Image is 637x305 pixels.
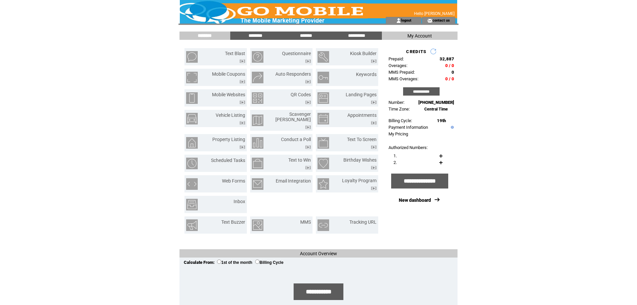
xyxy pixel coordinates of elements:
img: video.png [240,121,245,125]
img: video.png [305,166,311,170]
a: Text Buzzer [221,219,245,225]
img: loyalty-program.png [318,178,329,190]
img: landing-pages.png [318,92,329,104]
img: video.png [371,121,377,125]
a: Keywords [356,72,377,77]
img: conduct-a-poll.png [252,137,263,149]
span: Authorized Numbers: [389,145,428,150]
span: 0 / 0 [445,63,454,68]
img: mms.png [252,219,263,231]
img: video.png [305,59,311,63]
a: Web Forms [222,178,245,184]
span: 32,887 [440,56,454,61]
span: My Account [407,33,432,38]
a: Email Integration [276,178,311,184]
img: property-listing.png [186,137,198,149]
span: Number: [389,100,404,105]
a: Mobile Coupons [212,71,245,77]
img: email-integration.png [252,178,263,190]
img: video.png [305,101,311,104]
span: Time Zone: [389,107,410,112]
span: Calculate From: [184,260,215,265]
a: Scavenger [PERSON_NAME] [275,112,311,122]
img: web-forms.png [186,178,198,190]
img: text-blast.png [186,51,198,63]
img: contact_us_icon.gif [427,18,432,23]
img: video.png [240,145,245,149]
a: QR Codes [291,92,311,97]
a: Birthday Wishes [343,157,377,163]
img: video.png [371,166,377,170]
label: Billing Cycle [255,260,283,265]
span: Billing Cycle: [389,118,412,123]
span: Overages: [389,63,407,68]
input: Billing Cycle [255,260,259,264]
img: scavenger-hunt.png [252,114,263,126]
span: 0 [452,70,454,75]
img: mobile-websites.png [186,92,198,104]
a: My Pricing [389,131,408,136]
img: keywords.png [318,72,329,83]
a: contact us [432,18,450,22]
img: video.png [371,145,377,149]
span: 0 / 0 [445,76,454,81]
span: 1. [393,153,397,158]
span: CREDITS [406,49,426,54]
a: Scheduled Tasks [211,158,245,163]
a: logout [401,18,411,22]
a: Tracking URL [349,219,377,225]
a: Text Blast [225,51,245,56]
span: Central Time [424,107,448,112]
span: Hello [PERSON_NAME] [414,11,455,16]
a: MMS [300,219,311,225]
a: Questionnaire [282,51,311,56]
label: 1st of the month [217,260,252,265]
img: text-to-win.png [252,158,263,169]
img: video.png [305,145,311,149]
img: help.gif [449,126,454,129]
a: Text To Screen [347,137,377,142]
a: Text to Win [288,157,311,163]
img: video.png [305,80,311,84]
img: inbox.png [186,199,198,210]
a: New dashboard [399,197,431,203]
span: Account Overview [300,251,337,256]
img: video.png [240,80,245,84]
input: 1st of the month [217,260,221,264]
span: 19th [437,118,446,123]
img: qr-codes.png [252,92,263,104]
span: 2. [393,160,397,165]
img: video.png [240,101,245,104]
img: video.png [371,187,377,190]
a: Conduct a Poll [281,137,311,142]
a: Kiosk Builder [350,51,377,56]
img: mobile-coupons.png [186,72,198,83]
a: Inbox [234,199,245,204]
img: kiosk-builder.png [318,51,329,63]
img: auto-responders.png [252,72,263,83]
img: text-buzzer.png [186,219,198,231]
img: text-to-screen.png [318,137,329,149]
img: video.png [371,101,377,104]
a: Appointments [347,113,377,118]
img: video.png [305,125,311,129]
a: Auto Responders [275,71,311,77]
a: Payment Information [389,125,428,130]
img: questionnaire.png [252,51,263,63]
img: vehicle-listing.png [186,113,198,124]
img: birthday-wishes.png [318,158,329,169]
span: MMS Overages: [389,76,418,81]
img: video.png [371,59,377,63]
a: Landing Pages [346,92,377,97]
a: Mobile Websites [212,92,245,97]
img: scheduled-tasks.png [186,158,198,169]
span: Prepaid: [389,56,404,61]
a: Vehicle Listing [216,113,245,118]
img: appointments.png [318,113,329,124]
a: Property Listing [212,137,245,142]
img: account_icon.gif [396,18,401,23]
img: video.png [240,59,245,63]
img: tracking-url.png [318,219,329,231]
span: [PHONE_NUMBER] [418,100,454,105]
a: Loyalty Program [342,178,377,183]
